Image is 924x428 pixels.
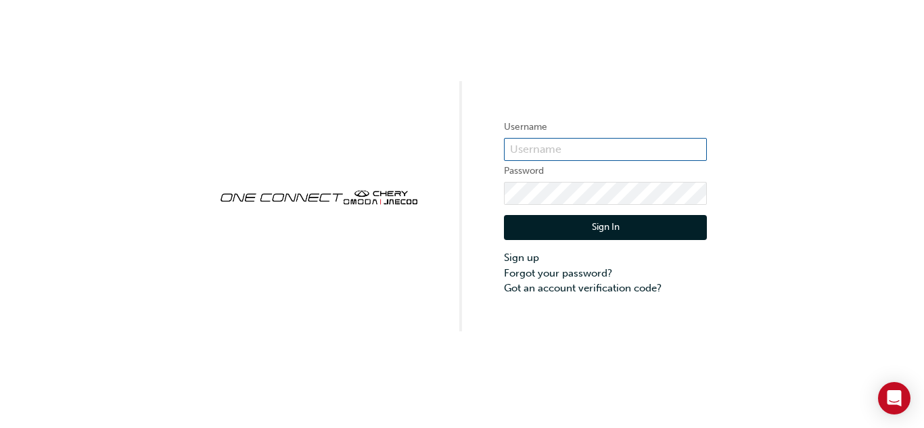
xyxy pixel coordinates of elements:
a: Got an account verification code? [504,281,707,296]
input: Username [504,138,707,161]
a: Forgot your password? [504,266,707,281]
img: oneconnect [217,179,420,214]
a: Sign up [504,250,707,266]
label: Username [504,119,707,135]
button: Sign In [504,215,707,241]
label: Password [504,163,707,179]
div: Open Intercom Messenger [878,382,910,414]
